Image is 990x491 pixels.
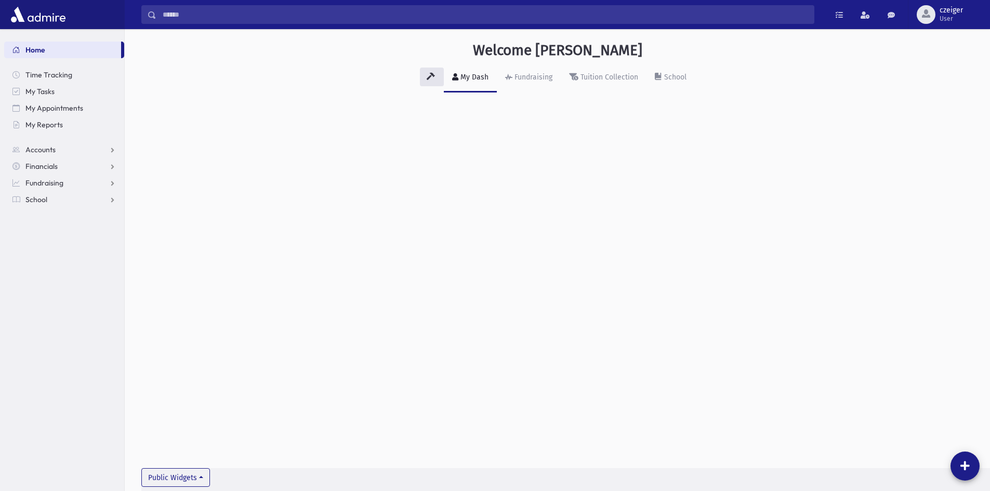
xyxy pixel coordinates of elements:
[4,116,124,133] a: My Reports
[25,87,55,96] span: My Tasks
[497,63,561,92] a: Fundraising
[512,73,552,82] div: Fundraising
[25,45,45,55] span: Home
[25,120,63,129] span: My Reports
[4,100,124,116] a: My Appointments
[141,468,210,487] button: Public Widgets
[156,5,814,24] input: Search
[8,4,68,25] img: AdmirePro
[646,63,695,92] a: School
[4,158,124,175] a: Financials
[25,162,58,171] span: Financials
[4,141,124,158] a: Accounts
[578,73,638,82] div: Tuition Collection
[25,145,56,154] span: Accounts
[4,175,124,191] a: Fundraising
[662,73,687,82] div: School
[444,63,497,92] a: My Dash
[25,70,72,79] span: Time Tracking
[25,195,47,204] span: School
[940,15,963,23] span: User
[4,83,124,100] a: My Tasks
[473,42,642,59] h3: Welcome [PERSON_NAME]
[458,73,489,82] div: My Dash
[25,103,83,113] span: My Appointments
[4,42,121,58] a: Home
[561,63,646,92] a: Tuition Collection
[940,6,963,15] span: czeiger
[25,178,63,188] span: Fundraising
[4,67,124,83] a: Time Tracking
[4,191,124,208] a: School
